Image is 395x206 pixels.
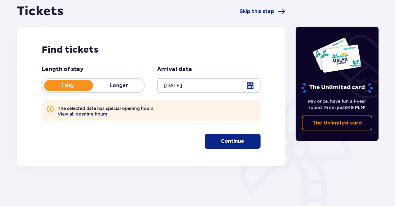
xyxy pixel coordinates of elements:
p: Longer [93,82,144,89]
p: Continue [221,138,244,145]
p: The selected date has special opening hours. [58,105,155,116]
p: The Unlimited card [312,120,362,126]
a: Skip this step [240,8,285,15]
p: Arrival date [157,66,192,73]
span: 649 PLN [345,105,364,110]
button: View all opening hours [58,112,107,116]
h2: Find tickets [42,44,261,56]
a: The Unlimited card [302,116,373,130]
span: Skip this step [240,8,274,15]
img: Two entry cards to Suntago with the word 'UNLIMITED RELAX', featuring a white background with tro... [312,37,362,73]
h1: Tickets [17,4,64,19]
p: Length of stay [42,66,84,73]
button: Continue [205,134,261,149]
p: 1 day [42,82,93,89]
p: The Unlimited card [301,82,374,93]
p: Pay once, have fun all-year round. From just ! [302,98,373,111]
